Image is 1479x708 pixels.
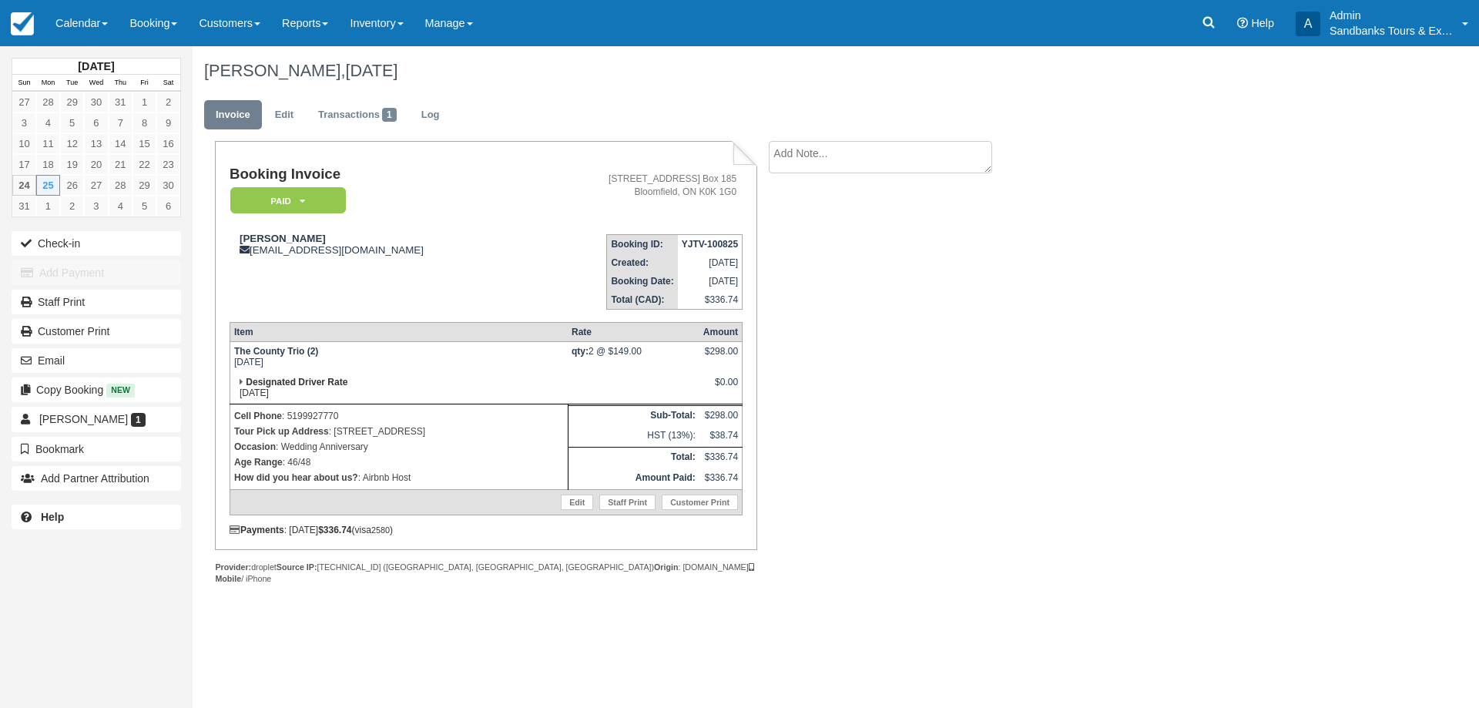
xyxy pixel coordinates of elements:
em: Paid [230,187,346,214]
a: Invoice [204,100,262,130]
address: [STREET_ADDRESS] Box 185 Bloomfield, ON K0K 1G0 [534,173,736,199]
a: 3 [84,196,108,216]
th: Tue [60,75,84,92]
a: 8 [132,112,156,133]
div: : [DATE] (visa ) [230,525,743,535]
th: Amount [699,323,743,342]
a: 30 [84,92,108,112]
a: 26 [60,175,84,196]
strong: Mobile [215,562,753,583]
div: $0.00 [703,377,738,400]
a: 3 [12,112,36,133]
button: Add Payment [12,260,181,285]
th: Mon [36,75,60,92]
td: $336.74 [699,448,743,468]
a: 27 [12,92,36,112]
div: droplet [TECHNICAL_ID] ([GEOGRAPHIC_DATA], [GEOGRAPHIC_DATA], [GEOGRAPHIC_DATA]) : [DOMAIN_NAME] ... [215,562,756,585]
button: Email [12,348,181,373]
a: 5 [132,196,156,216]
button: Add Partner Attribution [12,466,181,491]
a: 24 [12,175,36,196]
th: Rate [568,323,699,342]
small: 2580 [371,525,390,535]
a: Paid [230,186,340,215]
td: $336.74 [699,468,743,489]
p: : Wedding Anniversary [234,439,564,455]
a: 23 [156,154,180,175]
strong: Occasion [234,441,276,452]
button: Bookmark [12,437,181,461]
a: 22 [132,154,156,175]
a: 20 [84,154,108,175]
th: Sub-Total: [568,405,699,426]
a: Customer Print [662,495,738,510]
span: 1 [131,413,146,427]
a: 21 [109,154,132,175]
a: 28 [109,175,132,196]
span: [PERSON_NAME] [39,413,128,425]
td: $38.74 [699,426,743,447]
strong: Origin [654,562,678,572]
a: 27 [84,175,108,196]
a: 29 [60,92,84,112]
strong: Tour Pick up Address [234,426,329,437]
a: 14 [109,133,132,154]
a: Help [12,505,181,529]
p: : [STREET_ADDRESS] [234,424,564,439]
a: 4 [36,112,60,133]
h1: [PERSON_NAME], [204,62,1290,80]
a: 4 [109,196,132,216]
a: 12 [60,133,84,154]
th: Total (CAD): [607,290,678,310]
strong: Payments [230,525,284,535]
th: Total: [568,448,699,468]
a: 11 [36,133,60,154]
a: 5 [60,112,84,133]
td: [DATE] [230,373,568,404]
td: [DATE] [678,272,743,290]
a: 13 [84,133,108,154]
div: A [1296,12,1320,36]
a: 17 [12,154,36,175]
strong: Age Range [234,457,283,468]
p: Sandbanks Tours & Experiences [1330,23,1453,39]
h1: Booking Invoice [230,166,528,183]
a: 28 [36,92,60,112]
strong: The County Trio (2) [234,346,318,357]
a: 30 [156,175,180,196]
strong: Provider: [215,562,251,572]
span: 1 [382,108,397,122]
a: Log [410,100,451,130]
a: 19 [60,154,84,175]
td: [DATE] [678,253,743,272]
a: 18 [36,154,60,175]
a: Edit [263,100,305,130]
a: 16 [156,133,180,154]
p: Admin [1330,8,1453,23]
a: 9 [156,112,180,133]
strong: [PERSON_NAME] [240,233,326,244]
td: HST (13%): [568,426,699,447]
a: 31 [12,196,36,216]
strong: [DATE] [78,60,114,72]
th: Booking Date: [607,272,678,290]
a: Customer Print [12,319,181,344]
a: 6 [156,196,180,216]
b: Help [41,511,64,523]
a: Transactions1 [307,100,408,130]
div: $298.00 [703,346,738,369]
th: Fri [132,75,156,92]
a: 10 [12,133,36,154]
a: 1 [36,196,60,216]
strong: Cell Phone [234,411,282,421]
a: 31 [109,92,132,112]
td: 2 @ $149.00 [568,342,699,374]
a: Edit [561,495,593,510]
a: [PERSON_NAME] 1 [12,407,181,431]
a: 25 [36,175,60,196]
th: Item [230,323,568,342]
td: $298.00 [699,405,743,426]
td: [DATE] [230,342,568,374]
strong: Designated Driver Rate [246,377,347,388]
a: 2 [156,92,180,112]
